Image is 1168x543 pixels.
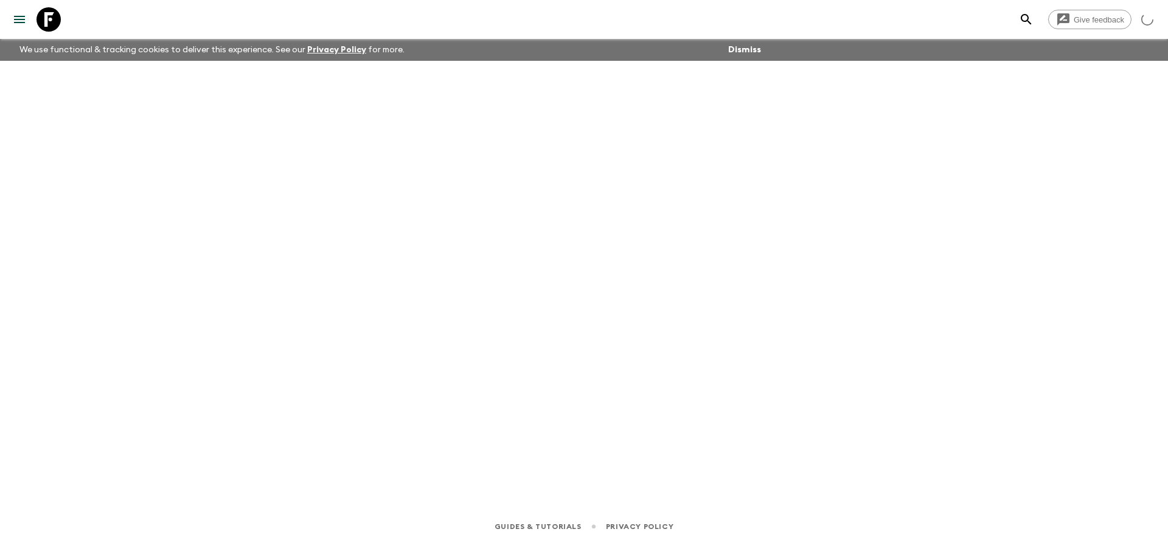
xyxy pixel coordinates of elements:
[307,46,366,54] a: Privacy Policy
[606,520,673,533] a: Privacy Policy
[725,41,764,58] button: Dismiss
[1067,15,1131,24] span: Give feedback
[7,7,32,32] button: menu
[1048,10,1131,29] a: Give feedback
[15,39,409,61] p: We use functional & tracking cookies to deliver this experience. See our for more.
[1014,7,1038,32] button: search adventures
[495,520,582,533] a: Guides & Tutorials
